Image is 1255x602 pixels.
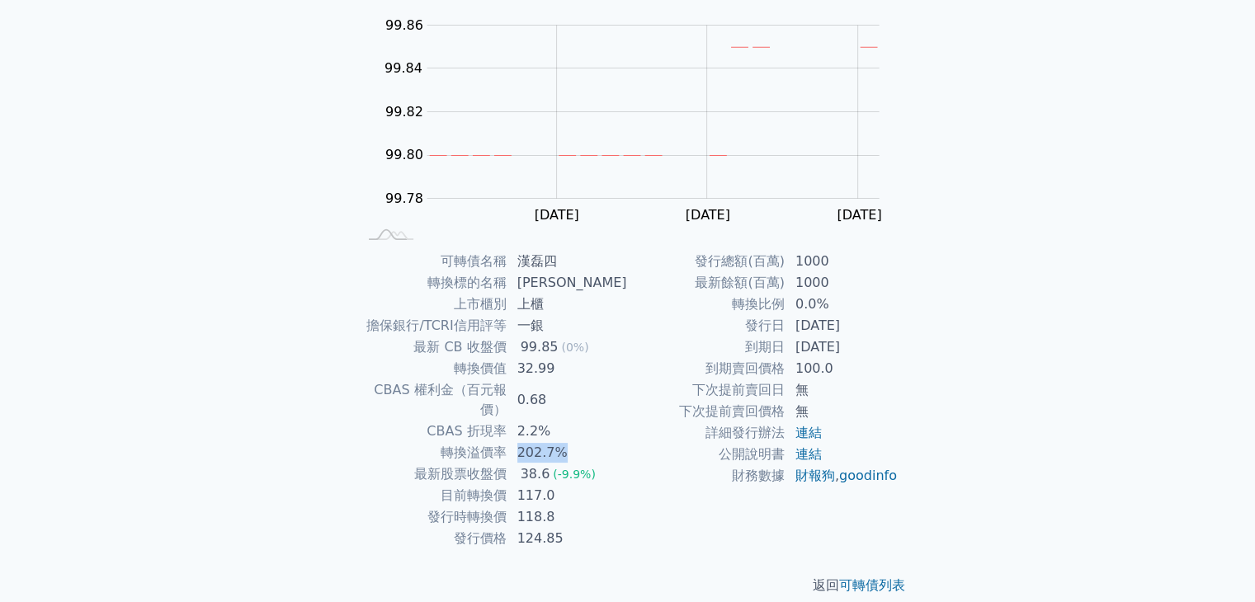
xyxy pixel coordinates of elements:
td: 0.68 [507,379,628,421]
div: 聊天小工具 [1172,523,1255,602]
iframe: Chat Widget [1172,523,1255,602]
tspan: [DATE] [837,207,881,223]
td: 轉換溢價率 [357,442,507,463]
td: 32.99 [507,358,628,379]
td: 轉換標的名稱 [357,272,507,294]
td: 上市櫃別 [357,294,507,315]
a: 連結 [795,446,822,462]
span: (-9.9%) [553,468,596,481]
td: 無 [786,379,899,401]
td: 詳細發行辦法 [628,422,786,444]
td: 公開說明書 [628,444,786,465]
td: [PERSON_NAME] [507,272,628,294]
td: 下次提前賣回日 [628,379,786,401]
td: 財務數據 [628,465,786,487]
tspan: 99.82 [385,104,423,120]
td: 202.7% [507,442,628,463]
td: 118.8 [507,506,628,528]
td: , [786,465,899,487]
tspan: 99.78 [385,190,423,206]
p: 返回 [337,576,918,595]
td: 下次提前賣回價格 [628,401,786,422]
div: 99.85 [517,337,562,357]
tspan: 99.84 [385,60,422,76]
td: 100.0 [786,358,899,379]
div: 38.6 [517,464,554,484]
tspan: 99.80 [385,147,423,162]
td: CBAS 權利金（百元報價） [357,379,507,421]
td: 1000 [786,251,899,272]
td: 轉換價值 [357,358,507,379]
a: 連結 [795,425,822,440]
g: Series [430,47,878,155]
td: 124.85 [507,528,628,549]
a: 可轉債列表 [839,577,905,593]
g: Chart [375,17,904,223]
a: goodinfo [839,468,897,483]
td: 擔保銀行/TCRI信用評等 [357,315,507,336]
td: 2.2% [507,421,628,442]
td: 無 [786,401,899,422]
td: 發行時轉換價 [357,506,507,528]
tspan: [DATE] [686,207,730,223]
td: 發行日 [628,315,786,336]
td: 可轉債名稱 [357,251,507,272]
tspan: 99.86 [385,17,423,33]
td: 最新 CB 收盤價 [357,336,507,358]
td: CBAS 折現率 [357,421,507,442]
td: 轉換比例 [628,294,786,315]
td: 發行總額(百萬) [628,251,786,272]
a: 財報狗 [795,468,835,483]
td: 上櫃 [507,294,628,315]
tspan: [DATE] [534,207,578,223]
td: 發行價格 [357,528,507,549]
td: 到期日 [628,336,786,358]
td: 目前轉換價 [357,485,507,506]
td: [DATE] [786,315,899,336]
td: 最新餘額(百萬) [628,272,786,294]
td: 1000 [786,272,899,294]
td: 到期賣回價格 [628,358,786,379]
td: 最新股票收盤價 [357,463,507,485]
td: [DATE] [786,336,899,358]
td: 117.0 [507,485,628,506]
span: (0%) [561,341,588,354]
td: 0.0% [786,294,899,315]
td: 漢磊四 [507,251,628,272]
td: 一銀 [507,315,628,336]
